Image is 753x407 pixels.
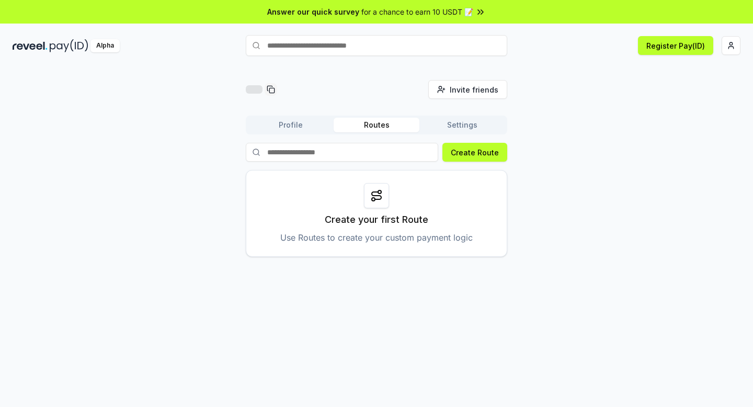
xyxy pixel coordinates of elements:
[419,118,505,132] button: Settings
[13,39,48,52] img: reveel_dark
[267,6,359,17] span: Answer our quick survey
[334,118,419,132] button: Routes
[325,212,428,227] p: Create your first Route
[361,6,473,17] span: for a chance to earn 10 USDT 📝
[248,118,334,132] button: Profile
[280,231,473,244] p: Use Routes to create your custom payment logic
[428,80,507,99] button: Invite friends
[442,143,507,162] button: Create Route
[638,36,713,55] button: Register Pay(ID)
[90,39,120,52] div: Alpha
[450,84,498,95] span: Invite friends
[50,39,88,52] img: pay_id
